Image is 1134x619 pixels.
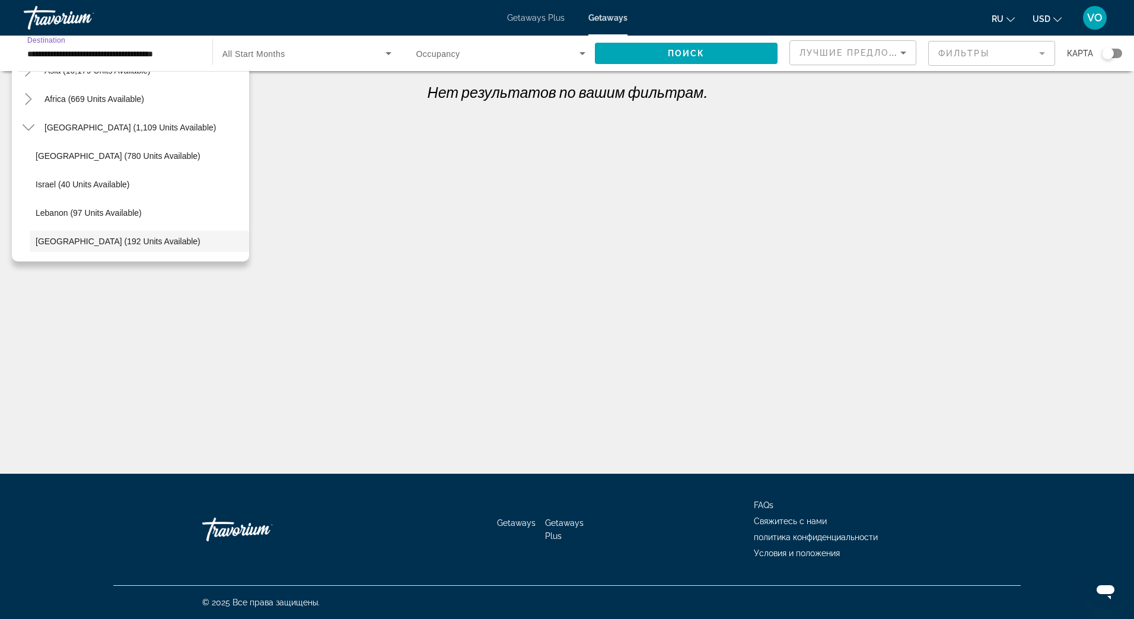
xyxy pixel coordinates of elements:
button: Toggle Middle East (1,109 units available) [18,117,39,138]
button: User Menu [1079,5,1110,30]
button: Change language [992,10,1015,27]
span: Поиск [668,49,705,58]
button: [GEOGRAPHIC_DATA] (780 units available) [30,145,249,167]
button: Change currency [1033,10,1062,27]
button: Lebanon (97 units available) [30,202,249,224]
span: Israel (40 units available) [36,180,129,189]
span: Occupancy [416,49,460,59]
span: Africa (669 units available) [44,94,144,104]
a: Getaways Plus [545,518,584,541]
iframe: Tlačítko pro spuštění okna posílání zpráv [1087,572,1125,610]
button: Поиск [595,43,778,64]
span: [GEOGRAPHIC_DATA] (1,109 units available) [44,123,216,132]
button: Filter [928,40,1055,66]
a: Travorium [24,2,142,33]
a: Getaways Plus [507,13,565,23]
button: Israel (40 units available) [30,174,249,195]
span: VO [1087,12,1103,24]
span: Destination [27,36,65,44]
button: Asia (10,179 units available) [39,60,249,81]
p: Нет результатов по вашим фильтрам. [107,83,1027,101]
span: USD [1033,14,1050,24]
button: Toggle Asia (10,179 units available) [18,60,39,81]
a: Getaways [588,13,627,23]
span: ru [992,14,1004,24]
a: Условия и положения [754,548,840,558]
button: [GEOGRAPHIC_DATA] (192 units available) [30,231,249,252]
span: карта [1067,45,1093,62]
mat-select: Sort by [799,46,906,60]
span: [GEOGRAPHIC_DATA] (192 units available) [36,237,200,246]
span: [GEOGRAPHIC_DATA] (780 units available) [36,151,200,161]
button: Africa (669 units available) [39,88,249,110]
span: Lebanon (97 units available) [36,208,142,218]
a: Getaways [497,518,536,528]
a: политика конфиденциальности [754,532,878,542]
span: © 2025 Все права защищены. [202,598,320,607]
a: FAQs [754,500,773,510]
span: Лучшие предложения [799,48,926,58]
a: Travorium [202,512,321,547]
button: [GEOGRAPHIC_DATA] (1,109 units available) [39,117,249,138]
span: All Start Months [222,49,285,59]
button: Toggle Africa (669 units available) [18,89,39,110]
a: Свяжитесь с нами [754,516,827,526]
